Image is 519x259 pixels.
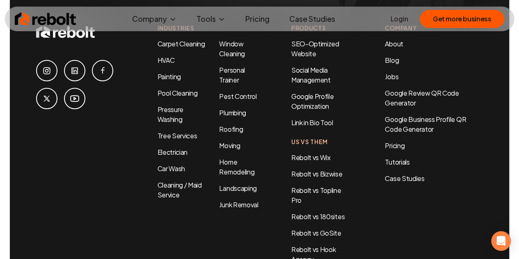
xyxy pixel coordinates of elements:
a: Social Media Management [291,66,331,84]
a: SEO-Optimized Website [291,39,339,58]
a: Google Profile Optimization [291,92,334,110]
a: Painting [158,72,181,81]
a: Electrician [158,148,187,156]
a: Landscaping [219,184,256,193]
a: Rebolt vs GoSite [291,229,341,237]
a: Window Cleaning [219,39,245,58]
a: Home Remodeling [219,158,254,176]
a: Case Studies [283,11,342,27]
a: Pressure Washing [158,105,183,124]
a: Moving [219,141,240,150]
a: Rebolt vs 180sites [291,212,345,221]
button: Company [126,11,183,27]
a: Rebolt vs Topline Pro [291,186,341,204]
a: About [385,39,403,48]
a: Pricing [239,11,276,27]
a: Car Wash [158,164,185,173]
a: Blog [385,56,399,64]
a: Roofing [219,125,243,133]
a: Personal Trainer [219,66,245,84]
a: Case Studies [385,174,483,183]
button: Tools [190,11,232,27]
a: Google Business Profile QR Code Generator [385,115,466,133]
a: Jobs [385,72,398,81]
button: Get more business [420,10,504,28]
a: Google Review QR Code Generator [385,89,459,107]
a: Login [391,14,408,24]
a: Rebolt vs Wix [291,153,331,162]
a: Junk Removal [219,200,258,209]
a: Pool Cleaning [158,89,198,97]
a: Plumbing [219,108,246,117]
a: HVAC [158,56,175,64]
div: Open Intercom Messenger [491,231,511,251]
a: Carpet Cleaning [158,39,205,48]
a: Pricing [385,141,483,151]
a: Tutorials [385,157,483,167]
a: Rebolt vs Bizwise [291,170,343,178]
a: Cleaning / Maid Service [158,181,202,199]
a: Pest Control [219,92,256,101]
a: Tree Services [158,131,197,140]
img: Rebolt Logo [15,11,76,27]
h4: Us Vs Them [291,138,352,146]
a: Link in Bio Tool [291,118,333,127]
